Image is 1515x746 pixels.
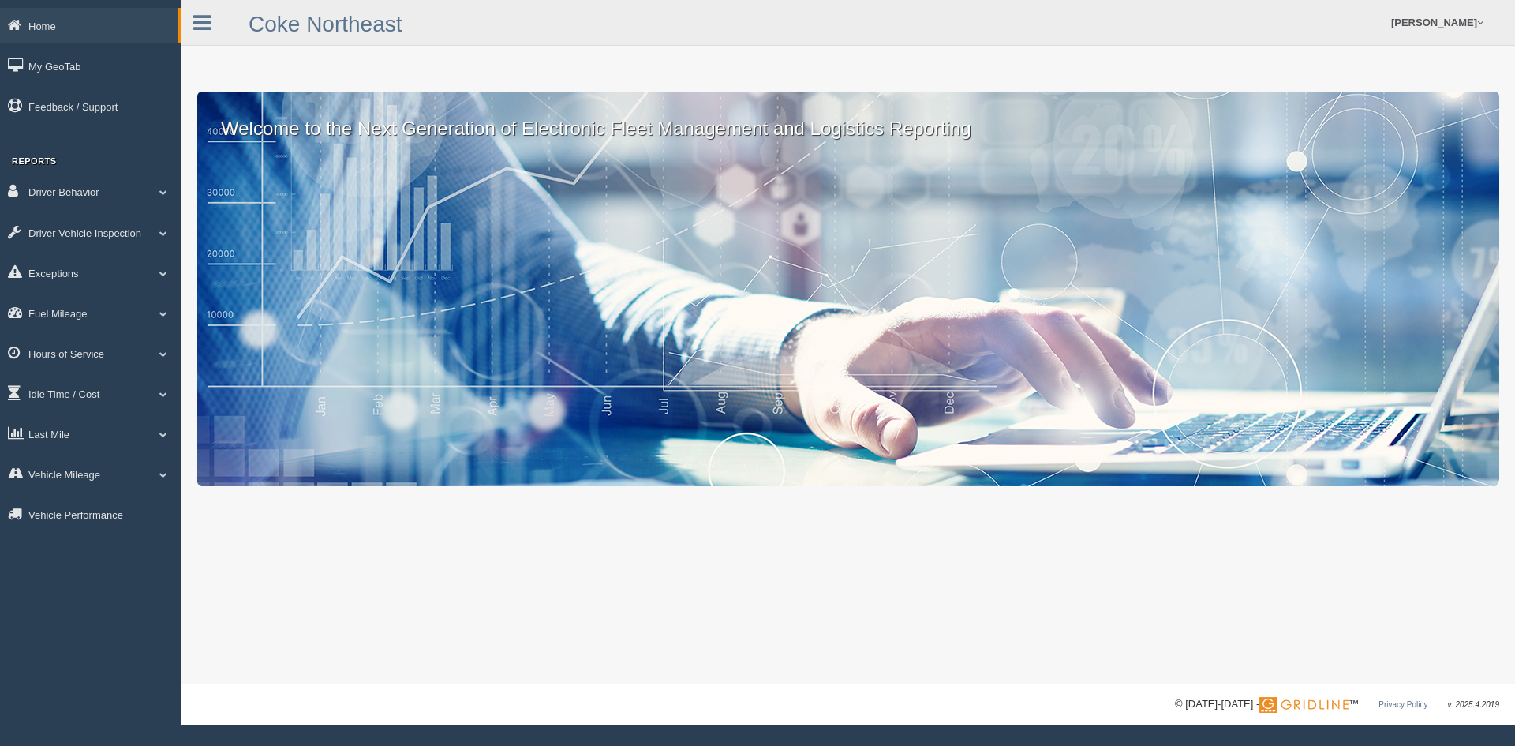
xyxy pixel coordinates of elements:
[1448,700,1499,709] span: v. 2025.4.2019
[197,92,1499,142] p: Welcome to the Next Generation of Electronic Fleet Management and Logistics Reporting
[1175,696,1499,713] div: © [DATE]-[DATE] - ™
[1378,700,1427,709] a: Privacy Policy
[249,12,402,36] a: Coke Northeast
[1259,697,1349,713] img: Gridline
